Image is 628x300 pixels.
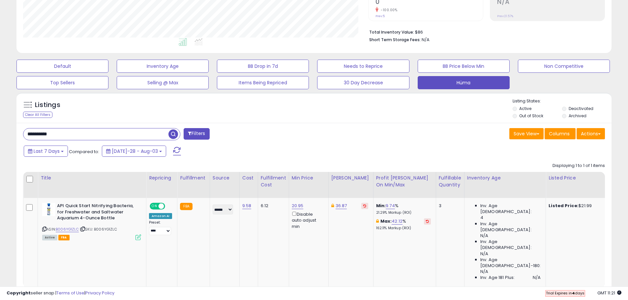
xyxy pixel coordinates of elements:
div: Repricing [149,175,174,181]
li: $86 [369,28,600,36]
span: Trial Expires in days [546,290,584,296]
span: Inv. Age [DEMOGRAPHIC_DATA]: [480,239,541,251]
h5: Listings [35,100,60,110]
b: Max: [380,218,392,224]
small: FBA [180,203,192,210]
span: All listings currently available for purchase on Amazon [42,235,57,240]
button: Columns [545,128,576,139]
b: Min: [376,203,386,209]
button: Default [16,60,108,73]
th: CSV column name: cust_attr_1_Source [210,172,239,198]
div: Cost [242,175,255,181]
th: The percentage added to the cost of goods (COGS) that forms the calculator for Min & Max prices. [373,172,436,198]
div: Title [41,175,143,181]
span: Inv. Age 181 Plus: [480,275,515,281]
button: Save View [509,128,544,139]
a: 9.58 [242,203,252,209]
a: 9.74 [386,203,395,209]
button: Last 7 Days [24,146,68,157]
span: Columns [549,130,570,137]
small: -100.00% [378,8,397,13]
span: Compared to: [69,149,99,155]
a: B006YG1ZLC [56,227,79,232]
button: Items Being Repriced [217,76,309,89]
div: 6.12 [261,203,284,209]
div: Fulfillable Quantity [439,175,462,188]
button: BB Price Below Min [418,60,510,73]
strong: Copyright [7,290,31,296]
button: BB Drop in 7d [217,60,309,73]
div: Min Price [292,175,326,181]
span: [DATE]-28 - Aug-03 [112,148,158,154]
b: API Quick Start Nitrifying Bacteria, for Freshwater and Saltwater Aquarium 4-Ounce Bottle [57,203,137,223]
span: | SKU: B006YG1ZLC [80,227,117,232]
span: ON [150,204,159,209]
span: N/A [480,251,488,257]
a: Terms of Use [56,290,84,296]
p: 21.29% Markup (ROI) [376,210,431,215]
div: Amazon AI [149,213,172,219]
span: FBA [58,235,70,240]
label: Archived [569,113,586,119]
div: Source [213,175,237,181]
label: Out of Stock [519,113,543,119]
div: Listed Price [549,175,606,181]
button: Filters [184,128,209,140]
label: Active [519,106,531,111]
small: Prev: 21.57% [497,14,513,18]
div: Disable auto adjust min [292,210,323,230]
a: 20.95 [292,203,304,209]
div: Displaying 1 to 1 of 1 items [553,163,605,169]
b: 4 [572,290,575,296]
div: ASIN: [42,203,141,239]
button: Inventory Age [117,60,209,73]
span: Last 7 Days [34,148,60,154]
span: OFF [164,204,175,209]
span: 2025-08-11 11:21 GMT [597,290,621,296]
div: Clear All Filters [23,112,52,118]
div: % [376,218,431,231]
button: Selling @ Max [117,76,209,89]
div: Fulfillment [180,175,207,181]
p: Listing States: [513,98,612,104]
button: Hüma [418,76,510,89]
div: Profit [PERSON_NAME] on Min/Max [376,175,433,188]
div: seller snap | | [7,290,114,296]
div: $21.99 [549,203,603,209]
span: N/A [422,37,430,43]
div: 3 [439,203,459,209]
button: Top Sellers [16,76,108,89]
img: 41lzNhL7s1L._SL40_.jpg [42,203,55,216]
button: Actions [577,128,605,139]
small: Prev: 5 [375,14,385,18]
button: Needs to Reprice [317,60,409,73]
div: Inventory Age [467,175,543,181]
b: Short Term Storage Fees: [369,37,421,42]
div: % [376,203,431,215]
span: N/A [480,269,488,275]
span: 4 [480,215,483,221]
a: 42.12 [392,218,403,225]
a: Privacy Policy [85,290,114,296]
button: Non Competitive [518,60,610,73]
span: Inv. Age [DEMOGRAPHIC_DATA]: [480,221,541,233]
button: 30 Day Decrease [317,76,409,89]
p: 162.11% Markup (ROI) [376,226,431,231]
div: Preset: [149,220,172,235]
span: N/A [533,275,541,281]
b: Total Inventory Value: [369,29,414,35]
label: Deactivated [569,106,593,111]
div: Fulfillment Cost [261,175,286,188]
button: [DATE]-28 - Aug-03 [102,146,166,157]
b: Listed Price: [549,203,579,209]
span: Inv. Age [DEMOGRAPHIC_DATA]: [480,203,541,215]
span: Inv. Age [DEMOGRAPHIC_DATA]-180: [480,257,541,269]
span: N/A [480,233,488,239]
div: [PERSON_NAME] [331,175,371,181]
a: 36.87 [336,203,347,209]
